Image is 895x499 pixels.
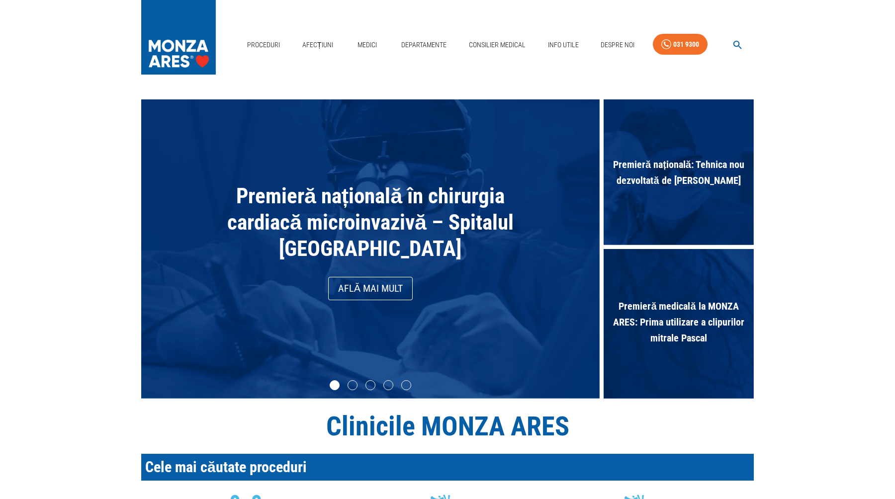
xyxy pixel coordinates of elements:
[653,34,708,55] a: 031 9300
[330,380,340,390] li: slide item 1
[604,99,754,249] div: Premieră națională: Tehnica nou dezvoltată de [PERSON_NAME]
[597,35,638,55] a: Despre Noi
[397,35,450,55] a: Departamente
[227,183,514,261] span: Premieră națională în chirurgia cardiacă microinvazivă – Spitalul [GEOGRAPHIC_DATA]
[604,152,754,193] span: Premieră națională: Tehnica nou dezvoltată de [PERSON_NAME]
[328,277,413,300] a: Află mai mult
[401,380,411,390] li: slide item 5
[673,38,699,51] div: 031 9300
[365,380,375,390] li: slide item 3
[141,411,754,442] h1: Clinicile MONZA ARES
[351,35,383,55] a: Medici
[544,35,583,55] a: Info Utile
[383,380,393,390] li: slide item 4
[465,35,530,55] a: Consilier Medical
[348,380,358,390] li: slide item 2
[604,293,754,351] span: Premieră medicală la MONZA ARES: Prima utilizare a clipurilor mitrale Pascal
[243,35,284,55] a: Proceduri
[298,35,337,55] a: Afecțiuni
[604,249,754,399] div: Premieră medicală la MONZA ARES: Prima utilizare a clipurilor mitrale Pascal
[145,458,307,476] span: Cele mai căutate proceduri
